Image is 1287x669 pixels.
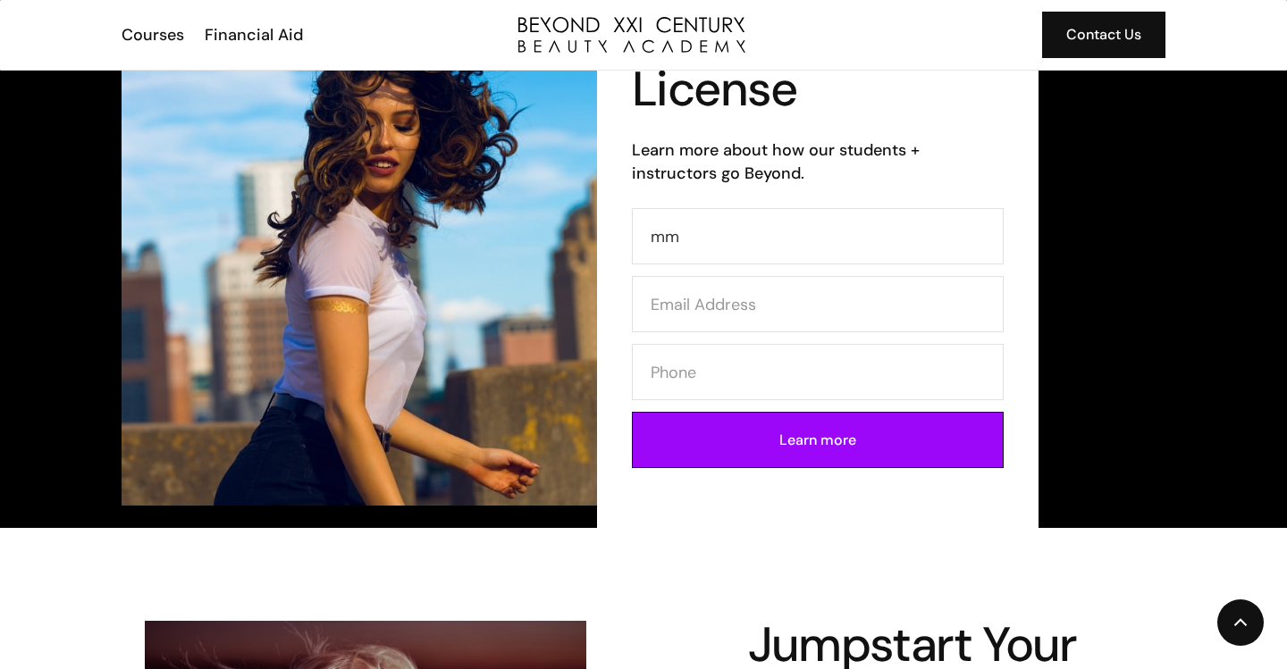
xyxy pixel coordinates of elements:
[632,208,1004,264] input: Your Name
[632,138,1004,185] h6: Learn more about how our students + instructors go Beyond.
[632,276,1004,332] input: Email Address
[193,23,312,46] a: Financial Aid
[205,23,303,46] div: Financial Aid
[632,412,1004,468] input: Learn more
[1066,23,1141,46] div: Contact Us
[632,344,1004,400] input: Phone
[1042,12,1165,58] a: Contact Us
[110,23,193,46] a: Courses
[122,23,184,46] div: Courses
[518,17,745,53] a: home
[632,208,1004,480] form: Contact Form (Cosmo)
[518,17,745,53] img: beyond logo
